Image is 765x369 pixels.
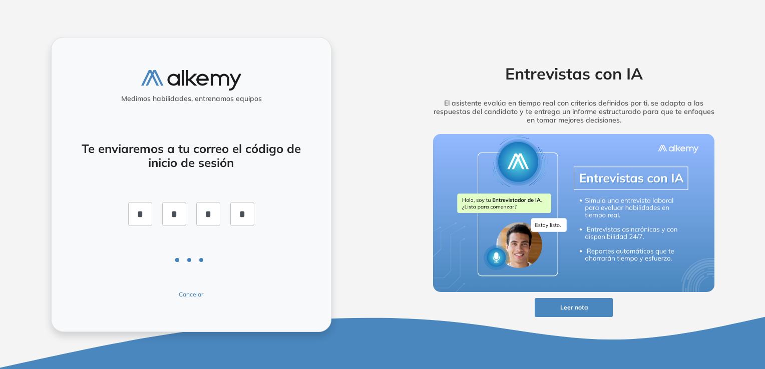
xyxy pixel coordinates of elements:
[56,94,327,103] h5: Medimos habilidades, entrenamos equipos
[585,253,765,369] div: Widget de chat
[78,141,304,170] h4: Te enviaremos a tu correo el código de inicio de sesión
[418,99,730,124] h5: El asistente evalúa en tiempo real con criterios definidos por ti, se adapta a las respuestas del...
[535,298,613,317] button: Leer nota
[418,64,730,83] h2: Entrevistas con IA
[141,70,241,90] img: logo-alkemy
[585,253,765,369] iframe: Chat Widget
[433,134,714,292] img: img-more-info
[130,290,252,299] button: Cancelar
